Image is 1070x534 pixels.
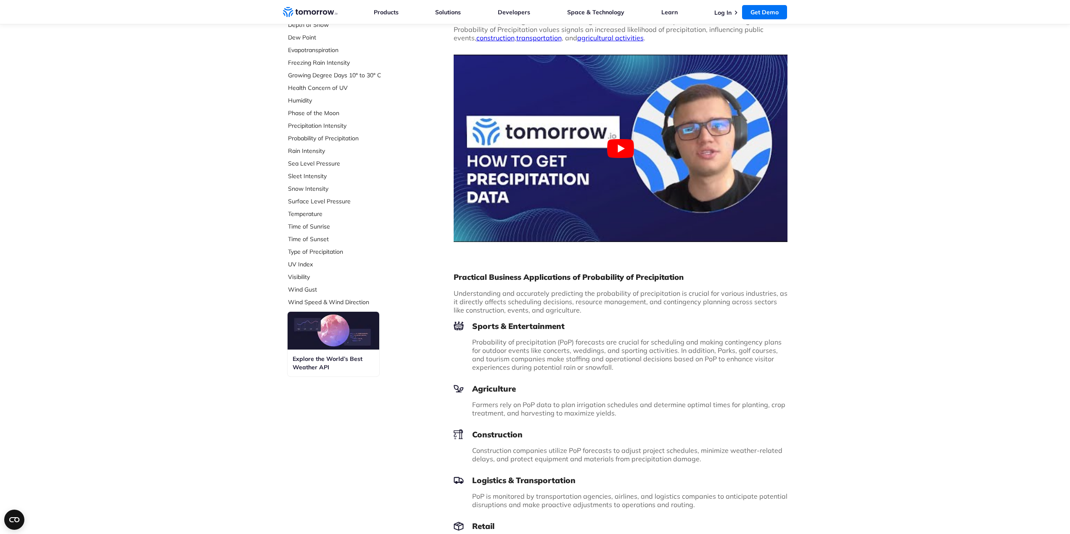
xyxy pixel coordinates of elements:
[567,8,624,16] a: Space & Technology
[288,33,400,42] a: Dew Point
[288,247,400,256] a: Type of Precipitation
[288,210,400,218] a: Temperature
[454,384,787,394] h3: Agriculture
[288,298,400,306] a: Wind Speed & Wind Direction
[454,521,787,531] h3: Retail
[454,17,764,42] span: PoP assists in planning and decision-making for various outdoor and operational activities. Highe...
[288,184,400,193] a: Snow Intensity
[472,446,782,463] span: Construction companies utilize PoP forecasts to adjust project schedules, minimize weather-relate...
[288,222,400,231] a: Time of Sunrise
[288,172,400,180] a: Sleet Intensity
[288,96,400,105] a: Humidity
[288,84,400,92] a: Health Concern of UV
[288,285,400,294] a: Wind Gust
[516,34,562,42] a: transportation
[661,8,678,16] a: Learn
[288,134,400,142] a: Probability of Precipitation
[454,289,787,314] span: Understanding and accurately predicting the probability of precipitation is crucial for various i...
[714,9,732,16] a: Log In
[288,273,400,281] a: Visibility
[288,58,400,67] a: Freezing Rain Intensity
[472,400,785,417] span: Farmers rely on PoP data to plan irrigation schedules and determine optimal times for planting, c...
[288,121,400,130] a: Precipitation Intensity
[435,8,461,16] a: Solutions
[498,8,530,16] a: Developers
[472,338,782,371] span: Probability of precipitation (PoP) forecasts are crucial for scheduling and making contingency pl...
[288,159,400,168] a: Sea Level Pressure
[454,475,787,485] h3: Logistics & Transportation
[476,34,515,42] a: construction
[472,492,787,509] span: PoP is monitored by transportation agencies, airlines, and logistics companies to anticipate pote...
[283,6,338,18] a: Home link
[293,355,374,371] h3: Explore the World’s Best Weather API
[454,429,787,439] h3: Construction
[454,55,787,242] button: Play Youtube video
[454,272,787,282] h2: Practical Business Applications of Probability of Precipitation
[288,21,400,29] a: Depth of Snow
[288,260,400,268] a: UV Index
[288,109,400,117] a: Phase of the Moon
[577,34,644,42] a: agricultural activities
[742,5,787,19] a: Get Demo
[288,197,400,205] a: Surface Level Pressure
[288,235,400,243] a: Time of Sunset
[374,8,399,16] a: Products
[288,312,379,376] a: Explore the World’s Best Weather API
[288,71,400,79] a: Growing Degree Days 10° to 30° C
[288,46,400,54] a: Evapotranspiration
[4,510,24,530] button: Open CMP widget
[454,321,787,331] h3: Sports & Entertainment
[288,147,400,155] a: Rain Intensity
